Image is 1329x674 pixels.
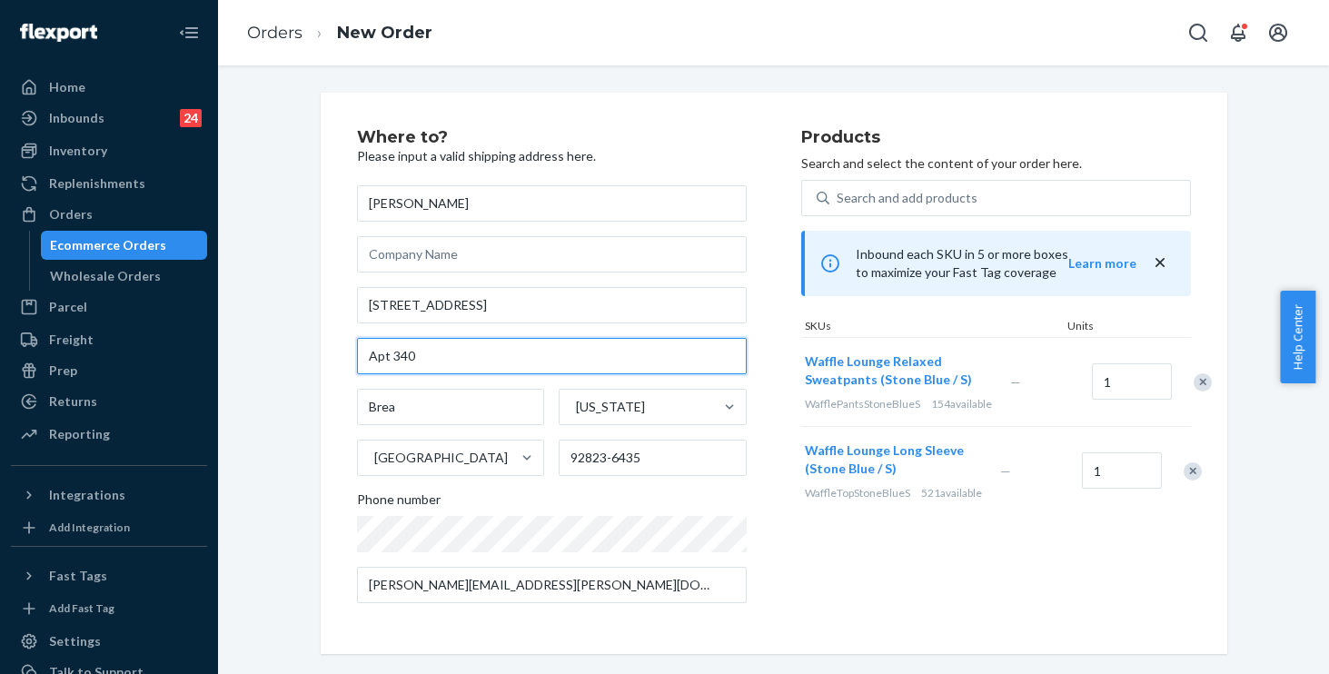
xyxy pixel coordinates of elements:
input: Company Name [357,236,747,273]
a: Parcel [11,292,207,322]
a: Add Fast Tag [11,598,207,619]
span: 154 available [931,397,992,411]
a: Inbounds24 [11,104,207,133]
div: Reporting [49,425,110,443]
div: Freight [49,331,94,349]
img: Flexport logo [20,24,97,42]
div: Settings [49,632,101,650]
div: Fast Tags [49,567,107,585]
span: — [1010,374,1021,390]
p: Please input a valid shipping address here. [357,147,747,165]
a: Prep [11,356,207,385]
ol: breadcrumbs [233,6,447,60]
button: close [1151,253,1169,273]
div: Ecommerce Orders [50,236,166,254]
a: Orders [11,200,207,229]
input: [US_STATE] [574,398,576,416]
a: Home [11,73,207,102]
div: Add Fast Tag [49,600,114,616]
input: Street Address [357,287,747,323]
div: Integrations [49,486,125,504]
div: Add Integration [49,520,130,535]
div: Wholesale Orders [50,267,161,285]
a: Add Integration [11,517,207,539]
div: 24 [180,109,202,127]
button: Integrations [11,481,207,510]
a: Freight [11,325,207,354]
input: City [357,389,545,425]
span: 521 available [921,486,982,500]
a: Reporting [11,420,207,449]
span: Waffle Lounge Long Sleeve (Stone Blue / S) [805,442,964,476]
div: Units [1064,318,1146,337]
input: [GEOGRAPHIC_DATA] [372,449,374,467]
a: Orders [247,23,302,43]
input: First & Last Name [357,185,747,222]
div: Returns [49,392,97,411]
input: Quantity [1082,452,1162,489]
button: Learn more [1068,254,1136,273]
button: Waffle Lounge Relaxed Sweatpants (Stone Blue / S) [805,352,988,389]
div: Prep [49,362,77,380]
div: Inventory [49,142,107,160]
span: WaffleTopStoneBlueS [805,486,910,500]
p: Search and select the content of your order here. [801,154,1191,173]
a: Replenishments [11,169,207,198]
a: Inventory [11,136,207,165]
a: New Order [337,23,432,43]
input: ZIP Code [559,440,747,476]
a: Returns [11,387,207,416]
button: Open notifications [1220,15,1256,51]
button: Help Center [1280,291,1315,383]
button: Open Search Box [1180,15,1216,51]
div: Replenishments [49,174,145,193]
span: — [1000,463,1011,479]
div: [GEOGRAPHIC_DATA] [374,449,508,467]
div: SKUs [801,318,1064,337]
div: Remove Item [1194,373,1212,392]
input: Quantity [1092,363,1172,400]
input: Street Address 2 (Optional) [357,338,747,374]
a: Ecommerce Orders [41,231,208,260]
div: [US_STATE] [576,398,645,416]
h2: Where to? [357,129,747,147]
div: Inbound each SKU in 5 or more boxes to maximize your Fast Tag coverage [801,231,1191,296]
span: Waffle Lounge Relaxed Sweatpants (Stone Blue / S) [805,353,972,387]
div: Search and add products [837,189,977,207]
button: Open account menu [1260,15,1296,51]
h2: Products [801,129,1191,147]
div: Orders [49,205,93,223]
div: Remove Item [1184,462,1202,481]
span: WafflePantsStoneBlueS [805,397,920,411]
input: Email (Only Required for International) [357,567,747,603]
button: Fast Tags [11,561,207,590]
span: Phone number [357,491,441,516]
a: Wholesale Orders [41,262,208,291]
a: Settings [11,627,207,656]
button: Waffle Lounge Long Sleeve (Stone Blue / S) [805,441,978,478]
button: Close Navigation [171,15,207,51]
div: Parcel [49,298,87,316]
div: Inbounds [49,109,104,127]
div: Home [49,78,85,96]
